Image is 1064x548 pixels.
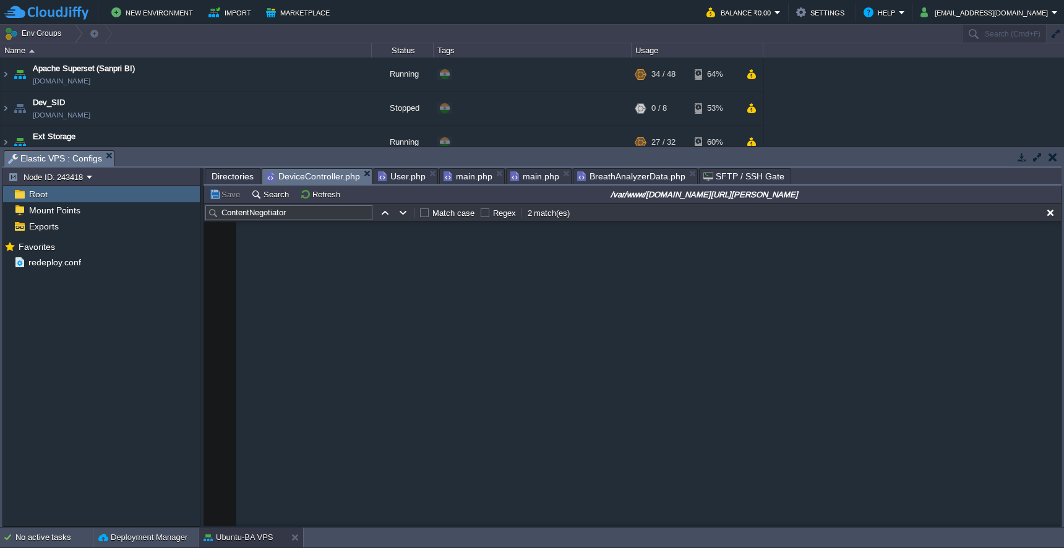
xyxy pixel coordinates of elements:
[29,49,35,53] img: AMDAwAAAACH5BAEAAAAALAAAAAABAAEAAAICRAEAOw==
[8,171,87,182] button: Node ID: 243418
[27,221,61,232] a: Exports
[651,126,676,159] div: 27 / 32
[372,126,434,159] div: Running
[300,189,344,200] button: Refresh
[11,92,28,125] img: AMDAwAAAACH5BAEAAAAALAAAAAABAAEAAAICRAEAOw==
[27,189,49,200] a: Root
[11,126,28,159] img: AMDAwAAAACH5BAEAAAAALAAAAAABAAEAAAICRAEAOw==
[632,43,763,58] div: Usage
[439,168,505,184] li: /var/www/sevarth.in.net/Yatharth/common/config/main.php
[577,169,685,184] span: BreathAnalyzerData.php
[33,96,65,109] a: Dev_SID
[266,5,333,20] button: Marketplace
[434,43,631,58] div: Tags
[4,25,66,42] button: Env Groups
[378,169,426,184] span: User.php
[510,169,559,184] span: main.php
[432,208,474,218] label: Match case
[651,92,667,125] div: 0 / 8
[506,168,572,184] li: /var/www/sevarth.in.net/Yatharth/frontend/config/main.php
[98,531,187,544] button: Deployment Manager
[1,126,11,159] img: AMDAwAAAACH5BAEAAAAALAAAAAABAAEAAAICRAEAOw==
[695,126,735,159] div: 60%
[493,208,516,218] label: Regex
[15,528,93,547] div: No active tasks
[796,5,848,20] button: Settings
[266,169,360,184] span: DeviceController.php
[33,143,90,155] span: [DOMAIN_NAME]
[204,531,273,544] button: Ubuntu-BA VPS
[1,58,11,91] img: AMDAwAAAACH5BAEAAAAALAAAAAABAAEAAAICRAEAOw==
[26,257,83,268] a: redeploy.conf
[251,189,293,200] button: Search
[374,168,438,184] li: /var/www/sevarth.in.net/Yatharth/common/models/User.php
[33,62,135,75] a: Apache Superset (Sanpri BI)
[573,168,698,184] li: /var/www/sevarth.in.net/Yatharth/frontend/models/BreathAnalyzerData.php
[706,5,774,20] button: Balance ₹0.00
[209,189,244,200] button: Save
[444,169,492,184] span: main.php
[8,151,102,166] span: Elastic VPS : Configs
[920,5,1052,20] button: [EMAIL_ADDRESS][DOMAIN_NAME]
[111,5,197,20] button: New Environment
[1012,499,1052,536] iframe: chat widget
[208,5,255,20] button: Import
[33,131,75,143] a: Ext Storage
[16,242,57,252] a: Favorites
[33,109,90,121] a: [DOMAIN_NAME]
[262,168,372,184] li: /var/www/sevarth.in.net/Yatharth/frontend/controllers/DeviceController.php
[695,92,735,125] div: 53%
[1,43,371,58] div: Name
[11,58,28,91] img: AMDAwAAAACH5BAEAAAAALAAAAAABAAEAAAICRAEAOw==
[703,169,784,184] span: SFTP / SSH Gate
[864,5,899,20] button: Help
[372,58,434,91] div: Running
[372,43,433,58] div: Status
[1,92,11,125] img: AMDAwAAAACH5BAEAAAAALAAAAAABAAEAAAICRAEAOw==
[526,207,572,219] div: 2 match(es)
[4,5,88,20] img: CloudJiffy
[651,58,676,91] div: 34 / 48
[33,75,90,87] a: [DOMAIN_NAME]
[695,58,735,91] div: 64%
[16,241,57,252] span: Favorites
[27,205,82,216] a: Mount Points
[212,169,254,184] span: Directories
[372,92,434,125] div: Stopped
